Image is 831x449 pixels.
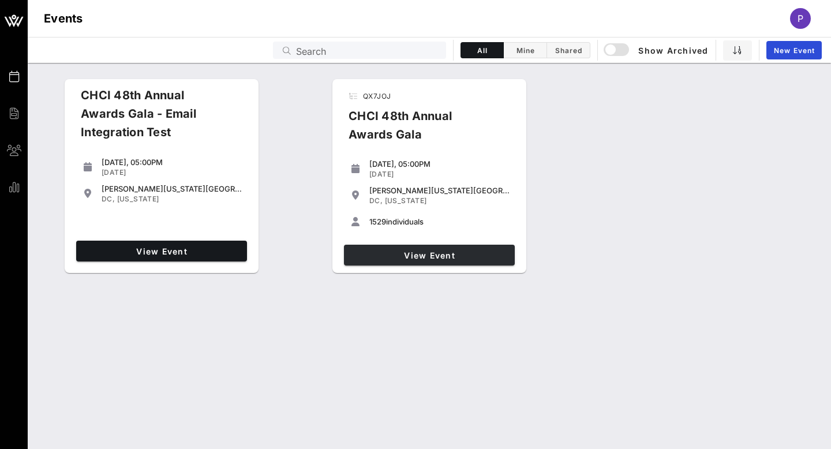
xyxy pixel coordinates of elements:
button: Mine [504,42,547,58]
div: [PERSON_NAME][US_STATE][GEOGRAPHIC_DATA] [102,184,242,193]
div: individuals [369,217,510,226]
span: View Event [81,246,242,256]
button: Shared [547,42,590,58]
div: CHCI 48th Annual Awards Gala - Email Integration Test [72,86,240,151]
span: Mine [511,46,540,55]
span: QX7JOJ [363,92,391,100]
div: [DATE] [369,170,510,179]
span: New Event [773,46,815,55]
div: [DATE], 05:00PM [369,159,510,169]
span: All [468,46,496,55]
button: All [461,42,504,58]
span: P [798,13,803,24]
span: [US_STATE] [385,196,427,205]
span: Show Archived [605,43,708,57]
button: Show Archived [605,40,709,61]
span: 1529 [369,217,386,226]
span: [US_STATE] [117,194,159,203]
a: View Event [344,245,515,265]
a: New Event [766,41,822,59]
span: DC, [102,194,115,203]
div: [DATE] [102,168,242,177]
span: Shared [554,46,583,55]
div: [PERSON_NAME][US_STATE][GEOGRAPHIC_DATA] [369,186,510,195]
div: CHCI 48th Annual Awards Gala [339,107,502,153]
div: P [790,8,811,29]
span: DC, [369,196,383,205]
div: [DATE], 05:00PM [102,158,242,167]
a: View Event [76,241,247,261]
span: View Event [349,250,510,260]
h1: Events [44,9,83,28]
